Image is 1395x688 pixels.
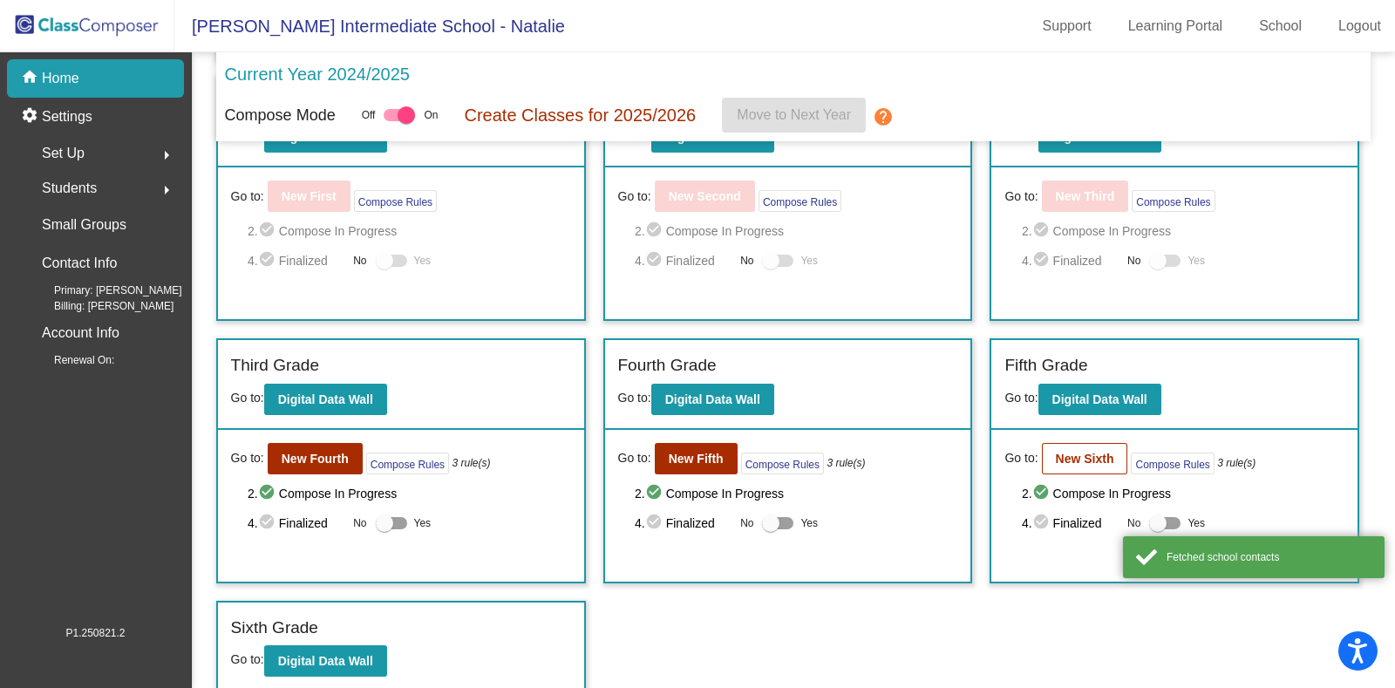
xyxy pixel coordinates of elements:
[1114,12,1237,40] a: Learning Portal
[1022,250,1119,271] span: 4. Finalized
[635,513,732,534] span: 4. Finalized
[174,12,565,40] span: [PERSON_NAME] Intermediate School - Natalie
[635,250,732,271] span: 4. Finalized
[231,616,318,641] label: Sixth Grade
[669,452,724,466] b: New Fifth
[248,483,570,504] span: 2. Compose In Progress
[248,250,344,271] span: 4. Finalized
[258,513,279,534] mat-icon: check_circle
[618,449,651,467] span: Go to:
[353,515,366,531] span: No
[42,321,119,345] p: Account Info
[366,453,449,474] button: Compose Rules
[1022,221,1344,242] span: 2. Compose In Progress
[26,352,114,368] span: Renewal On:
[42,141,85,166] span: Set Up
[1032,221,1053,242] mat-icon: check_circle
[618,187,651,206] span: Go to:
[1052,392,1147,406] b: Digital Data Wall
[42,68,79,89] p: Home
[156,145,177,166] mat-icon: arrow_right
[1022,483,1344,504] span: 2. Compose In Progress
[1127,253,1140,269] span: No
[225,104,336,127] p: Compose Mode
[225,61,410,87] p: Current Year 2024/2025
[1167,549,1371,565] div: Fetched school contacts
[1132,190,1215,212] button: Compose Rules
[26,283,182,298] span: Primary: [PERSON_NAME]
[362,107,376,123] span: Off
[278,392,373,406] b: Digital Data Wall
[264,645,387,677] button: Digital Data Wall
[353,253,366,269] span: No
[737,107,851,122] span: Move to Next Year
[665,392,760,406] b: Digital Data Wall
[759,190,841,212] button: Compose Rules
[42,213,126,237] p: Small Groups
[873,106,894,127] mat-icon: help
[1042,443,1128,474] button: New Sixth
[258,483,279,504] mat-icon: check_circle
[42,176,97,201] span: Students
[635,483,957,504] span: 2. Compose In Progress
[655,181,755,212] button: New Second
[669,189,741,203] b: New Second
[231,449,264,467] span: Go to:
[1042,181,1129,212] button: New Third
[1004,353,1087,378] label: Fifth Grade
[635,221,957,242] span: 2. Compose In Progress
[645,513,666,534] mat-icon: check_circle
[1032,513,1053,534] mat-icon: check_circle
[1032,250,1053,271] mat-icon: check_circle
[800,250,818,271] span: Yes
[655,443,738,474] button: New Fifth
[1004,391,1038,405] span: Go to:
[651,384,774,415] button: Digital Data Wall
[282,452,349,466] b: New Fourth
[231,391,264,405] span: Go to:
[1131,453,1214,474] button: Compose Rules
[1056,452,1114,466] b: New Sixth
[268,181,350,212] button: New First
[827,455,865,471] i: 3 rule(s)
[354,190,437,212] button: Compose Rules
[231,187,264,206] span: Go to:
[618,353,717,378] label: Fourth Grade
[645,250,666,271] mat-icon: check_circle
[741,453,824,474] button: Compose Rules
[464,102,696,128] p: Create Classes for 2025/2026
[645,221,666,242] mat-icon: check_circle
[278,654,373,668] b: Digital Data Wall
[21,106,42,127] mat-icon: settings
[414,513,432,534] span: Yes
[21,68,42,89] mat-icon: home
[1038,384,1161,415] button: Digital Data Wall
[264,384,387,415] button: Digital Data Wall
[282,189,337,203] b: New First
[1029,12,1106,40] a: Support
[414,250,432,271] span: Yes
[1324,12,1395,40] a: Logout
[645,483,666,504] mat-icon: check_circle
[452,455,490,471] i: 3 rule(s)
[248,513,344,534] span: 4. Finalized
[1245,12,1316,40] a: School
[26,298,174,314] span: Billing: [PERSON_NAME]
[740,515,753,531] span: No
[258,250,279,271] mat-icon: check_circle
[424,107,438,123] span: On
[1032,483,1053,504] mat-icon: check_circle
[258,221,279,242] mat-icon: check_circle
[42,251,117,276] p: Contact Info
[231,353,319,378] label: Third Grade
[1127,515,1140,531] span: No
[1004,449,1038,467] span: Go to:
[800,513,818,534] span: Yes
[618,391,651,405] span: Go to:
[156,180,177,201] mat-icon: arrow_right
[231,652,264,666] span: Go to:
[1187,250,1205,271] span: Yes
[1022,513,1119,534] span: 4. Finalized
[722,98,866,133] button: Move to Next Year
[1187,513,1205,534] span: Yes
